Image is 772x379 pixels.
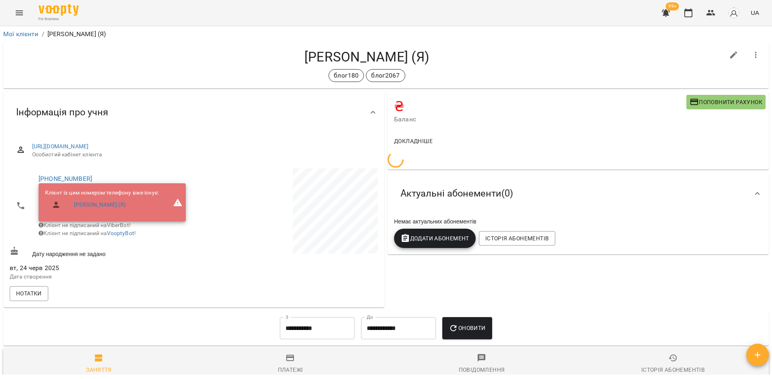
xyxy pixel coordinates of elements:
div: Актуальні абонементи(0) [388,173,769,214]
span: Особистий кабінет клієнта [32,151,372,159]
span: Інформація про учня [16,106,108,119]
h4: ₴ [394,98,686,115]
button: Нотатки [10,286,48,301]
button: Докладніше [391,134,436,148]
div: Повідомлення [459,365,505,375]
span: Баланс [394,115,686,124]
span: Докладніше [394,136,433,146]
button: Додати Абонемент [394,229,476,248]
div: блог180 [329,69,364,82]
li: / [42,29,44,39]
ul: Клієнт із цим номером телефону вже існує: [45,189,159,216]
a: [PERSON_NAME] (Я) [74,201,126,209]
div: Інформація про учня [3,92,384,133]
span: Клієнт не підписаний на ViberBot! [39,222,131,228]
span: 99+ [666,2,679,10]
span: For Business [39,16,79,22]
a: [URL][DOMAIN_NAME] [32,143,89,150]
span: Історія абонементів [485,234,549,243]
p: [PERSON_NAME] (Я) [47,29,106,39]
span: Додати Абонемент [400,234,469,243]
button: UA [747,5,762,20]
button: Оновити [442,317,492,340]
div: Історія абонементів [641,365,705,375]
span: Клієнт не підписаний на ! [39,230,136,236]
a: VooptyBot [107,230,134,236]
span: Оновити [449,323,485,333]
button: Menu [10,3,29,23]
a: Мої клієнти [3,30,39,38]
img: avatar_s.png [728,7,739,18]
a: [PHONE_NUMBER] [39,175,92,182]
h4: [PERSON_NAME] (Я) [10,49,724,65]
span: Актуальні абонементи ( 0 ) [400,187,513,200]
nav: breadcrumb [3,29,769,39]
span: вт, 24 черв 2025 [10,263,192,273]
p: Дата створення [10,273,192,281]
div: Немає актуальних абонементів [392,216,764,227]
button: Історія абонементів [479,231,555,246]
img: Voopty Logo [39,4,79,16]
div: Дату народження не задано [8,245,194,260]
span: UA [751,8,759,17]
span: Поповнити рахунок [690,97,762,107]
div: блог2067 [366,69,405,82]
p: блог2067 [371,71,400,80]
span: Нотатки [16,289,42,298]
div: Заняття [86,365,112,375]
div: Платежі [278,365,303,375]
button: Поповнити рахунок [686,95,766,109]
p: блог180 [334,71,359,80]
